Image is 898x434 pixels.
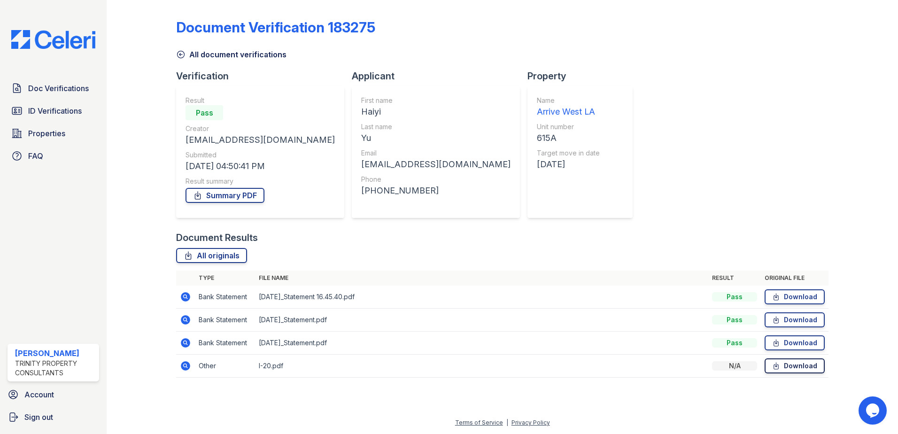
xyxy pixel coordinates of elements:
[8,124,99,143] a: Properties
[195,309,255,332] td: Bank Statement
[859,396,889,425] iframe: chat widget
[176,231,258,244] div: Document Results
[712,338,757,348] div: Pass
[176,49,286,60] a: All document verifications
[186,105,223,120] div: Pass
[4,385,103,404] a: Account
[361,122,511,132] div: Last name
[195,355,255,378] td: Other
[8,147,99,165] a: FAQ
[361,184,511,197] div: [PHONE_NUMBER]
[761,271,828,286] th: Original file
[712,361,757,371] div: N/A
[708,271,761,286] th: Result
[176,70,352,83] div: Verification
[361,105,511,118] div: Haiyi
[186,133,335,147] div: [EMAIL_ADDRESS][DOMAIN_NAME]
[255,309,708,332] td: [DATE]_Statement.pdf
[537,132,600,145] div: 615A
[24,389,54,400] span: Account
[255,271,708,286] th: File name
[195,286,255,309] td: Bank Statement
[186,188,264,203] a: Summary PDF
[255,355,708,378] td: I-20.pdf
[361,96,511,105] div: First name
[176,248,247,263] a: All originals
[15,359,95,378] div: Trinity Property Consultants
[8,79,99,98] a: Doc Verifications
[361,175,511,184] div: Phone
[186,96,335,105] div: Result
[361,132,511,145] div: Yu
[537,148,600,158] div: Target move in date
[537,122,600,132] div: Unit number
[765,358,825,373] a: Download
[537,96,600,118] a: Name Arrive West LA
[255,286,708,309] td: [DATE]_Statement 16.45.40.pdf
[186,177,335,186] div: Result summary
[712,315,757,325] div: Pass
[28,83,89,94] span: Doc Verifications
[255,332,708,355] td: [DATE]_Statement.pdf
[765,312,825,327] a: Download
[712,292,757,302] div: Pass
[361,158,511,171] div: [EMAIL_ADDRESS][DOMAIN_NAME]
[4,408,103,426] a: Sign out
[537,96,600,105] div: Name
[186,124,335,133] div: Creator
[527,70,640,83] div: Property
[8,101,99,120] a: ID Verifications
[24,411,53,423] span: Sign out
[361,148,511,158] div: Email
[28,150,43,162] span: FAQ
[28,128,65,139] span: Properties
[4,30,103,49] img: CE_Logo_Blue-a8612792a0a2168367f1c8372b55b34899dd931a85d93a1a3d3e32e68fde9ad4.png
[511,419,550,426] a: Privacy Policy
[352,70,527,83] div: Applicant
[15,348,95,359] div: [PERSON_NAME]
[186,150,335,160] div: Submitted
[195,271,255,286] th: Type
[186,160,335,173] div: [DATE] 04:50:41 PM
[537,105,600,118] div: Arrive West LA
[765,335,825,350] a: Download
[506,419,508,426] div: |
[455,419,503,426] a: Terms of Service
[176,19,375,36] div: Document Verification 183275
[28,105,82,116] span: ID Verifications
[537,158,600,171] div: [DATE]
[195,332,255,355] td: Bank Statement
[765,289,825,304] a: Download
